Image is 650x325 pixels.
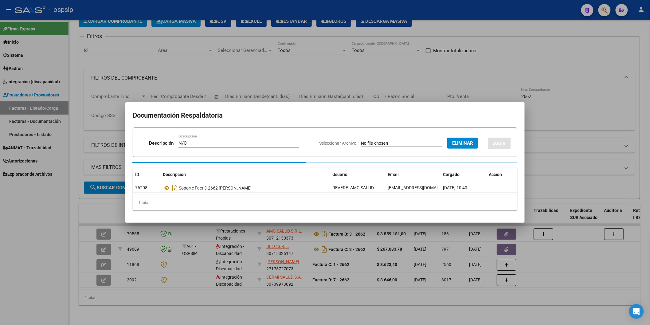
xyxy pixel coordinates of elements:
[171,183,179,193] i: Descargar documento
[330,168,385,181] datatable-header-cell: Usuario
[332,172,347,177] span: Usuario
[163,172,186,177] span: Descripción
[133,110,517,121] h2: Documentación Respaldatoria
[488,138,511,149] button: SUBIR
[493,141,506,146] span: SUBIR
[452,140,473,146] span: Eliminar
[163,183,327,193] div: Soporte Fact 3-2662 [PERSON_NAME]
[447,138,478,149] button: Eliminar
[489,172,502,177] span: Accion
[135,185,147,190] span: 76208
[133,168,160,181] datatable-header-cell: ID
[629,304,644,319] div: Open Intercom Messenger
[160,168,330,181] datatable-header-cell: Descripción
[319,141,356,146] span: Seleccionar Archivo
[332,185,377,190] span: REVERE -AMG SALUD- -
[487,168,517,181] datatable-header-cell: Accion
[135,172,139,177] span: ID
[133,195,517,210] div: 1 total
[443,172,460,177] span: Cargado
[385,168,441,181] datatable-header-cell: Email
[443,185,467,190] span: [DATE] 10:40
[441,168,487,181] datatable-header-cell: Cargado
[388,172,399,177] span: Email
[388,185,456,190] span: [EMAIL_ADDRESS][DOMAIN_NAME]
[149,140,174,147] p: Descripción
